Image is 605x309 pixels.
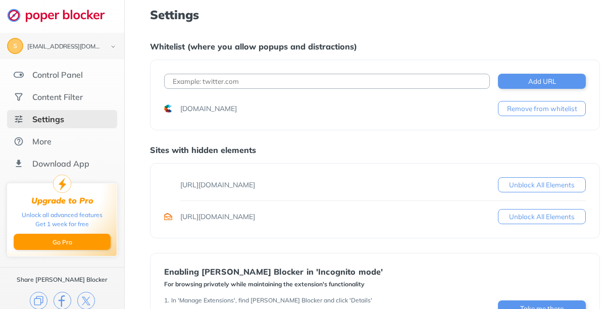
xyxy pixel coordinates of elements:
[498,177,586,192] button: Unblock All Elements
[53,175,71,193] img: upgrade-to-pro.svg
[498,101,586,116] button: Remove from whitelist
[22,211,103,220] div: Unlock all advanced features
[498,74,586,89] button: Add URL
[32,70,83,80] div: Control Panel
[31,196,93,205] div: Upgrade to Pro
[150,41,600,51] div: Whitelist (where you allow popups and distractions)
[150,145,600,155] div: Sites with hidden elements
[27,43,102,50] div: surfingturtle@gmail.com
[32,114,64,124] div: Settings
[14,159,24,169] img: download-app.svg
[150,8,600,21] h1: Settings
[107,41,119,52] img: chevron-bottom-black.svg
[17,276,108,284] div: Share [PERSON_NAME] Blocker
[14,92,24,102] img: social.svg
[164,213,172,221] img: favicons
[32,136,52,146] div: More
[164,296,169,304] div: 1 .
[164,267,383,276] div: Enabling [PERSON_NAME] Blocker in 'Incognito mode'
[171,296,372,304] div: In 'Manage Extensions', find [PERSON_NAME] Blocker and click 'Details'
[164,280,383,288] div: For browsing privately while maintaining the extension's functionality
[180,104,237,114] div: [DOMAIN_NAME]
[14,234,111,250] button: Go Pro
[35,220,89,229] div: Get 1 week for free
[180,180,255,190] div: [URL][DOMAIN_NAME]
[164,105,172,113] img: favicons
[14,114,24,124] img: settings-selected.svg
[14,136,24,146] img: about.svg
[32,92,83,102] div: Content Filter
[164,181,172,189] img: favicons
[498,209,586,224] button: Unblock All Elements
[7,8,116,22] img: logo-webpage.svg
[164,74,490,89] input: Example: twitter.com
[32,159,89,169] div: Download App
[14,70,24,80] img: features.svg
[180,212,255,222] div: [URL][DOMAIN_NAME]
